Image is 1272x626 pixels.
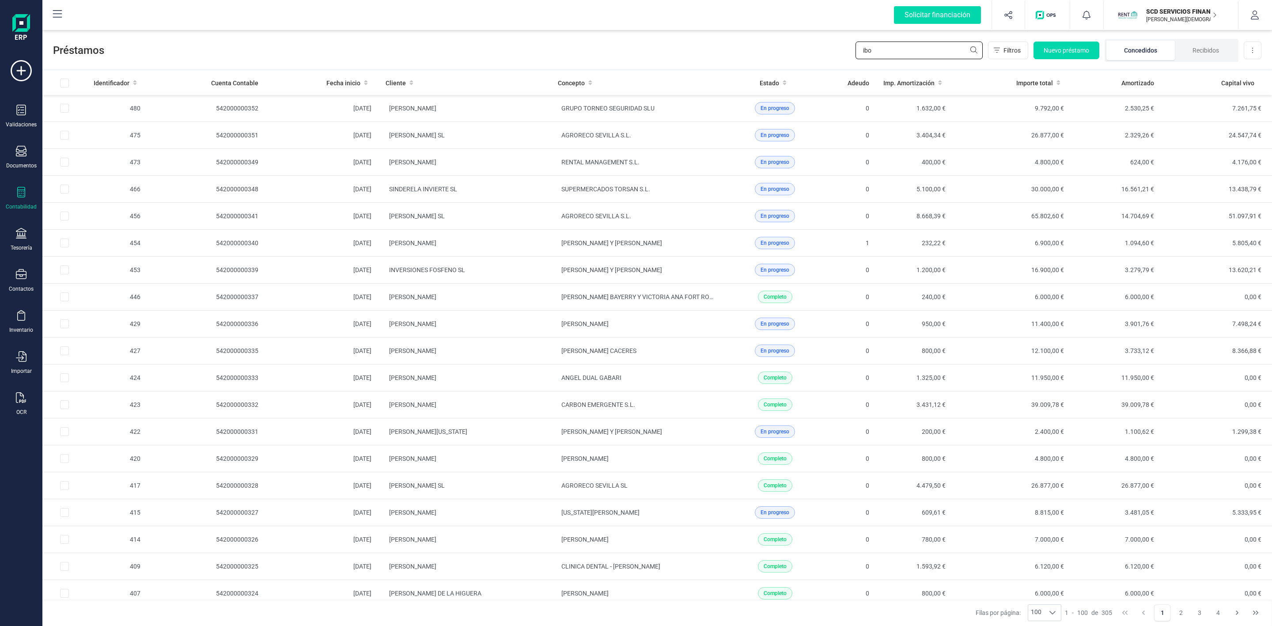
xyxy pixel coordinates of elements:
td: 800,00 € [876,445,953,472]
td: 16.900,00 € [953,257,1071,284]
td: 800,00 € [876,580,953,607]
div: Row Selected a75e2f7e-2d06-475e-9290-29e1b1c643ee [60,131,69,140]
li: Concedidos [1106,41,1175,60]
span: AGRORECO SEVILLA S.L. [561,212,631,220]
span: [PERSON_NAME] BAYERRY Y VICTORIA ANA FORT RODRIGUEZ [561,293,734,300]
td: 26.877,00 € [1071,472,1161,499]
td: 0 [827,311,876,338]
span: [PERSON_NAME] [389,105,436,112]
td: 24.547,74 € [1161,122,1272,149]
li: Recibidos [1175,41,1237,60]
td: [DATE] [265,284,379,311]
td: 0 [827,338,876,364]
td: 0,00 € [1161,553,1272,580]
span: [PERSON_NAME] [561,590,609,597]
span: En progreso [761,158,789,166]
td: 420 [87,445,148,472]
td: 415 [87,499,148,526]
div: Filas por página: [976,604,1061,621]
div: Row Selected 1ffcc343-a5b1-41a1-a63a-d16213a6222a [60,535,69,544]
span: Cuenta Contable [211,79,258,87]
div: Row Selected 6599c967-764c-4549-b952-354944343c58 [60,239,69,247]
button: Previous Page [1135,604,1152,621]
div: Row Selected a347ed32-0d61-497d-848e-a593aa0d5e54 [60,400,69,409]
span: SINDERELA INVIERTE SL [389,186,457,193]
span: [US_STATE][PERSON_NAME] [561,509,640,516]
div: Row Selected 8d1bd426-015f-46ad-8563-2b6199680617 [60,481,69,490]
td: 780,00 € [876,526,953,553]
td: [DATE] [265,149,379,176]
span: INVERSIONES FOSFENO SL [389,266,465,273]
td: 4.176,00 € [1161,149,1272,176]
span: Completo [764,589,787,597]
td: 11.950,00 € [1071,364,1161,391]
td: 950,00 € [876,311,953,338]
span: Capital vivo [1221,79,1254,87]
td: 480 [87,95,148,122]
button: Page 1 [1154,604,1171,621]
td: [DATE] [265,311,379,338]
td: 542000000335 [148,338,265,364]
td: [DATE] [265,472,379,499]
span: [PERSON_NAME] SL [389,132,445,139]
span: En progreso [761,266,789,274]
span: CLINICA DENTAL - [PERSON_NAME] [561,563,660,570]
span: Amortizado [1121,79,1154,87]
span: CARBON EMERGENTE S.L. [561,401,635,408]
td: 6.000,00 € [1071,580,1161,607]
span: Completo [764,535,787,543]
td: 475 [87,122,148,149]
td: 4.800,00 € [953,149,1071,176]
div: - [1065,608,1112,617]
span: [PERSON_NAME] Y [PERSON_NAME] [561,428,662,435]
td: 400,00 € [876,149,953,176]
td: [DATE] [265,122,379,149]
span: En progreso [761,239,789,247]
td: 473 [87,149,148,176]
td: 414 [87,526,148,553]
td: 6.000,00 € [953,284,1071,311]
td: 1.632,00 € [876,95,953,122]
span: [PERSON_NAME] [389,293,436,300]
div: OCR [16,409,26,416]
td: 624,00 € [1071,149,1161,176]
td: 0 [827,203,876,230]
span: Completo [764,401,787,409]
div: Row Selected eb4466e1-dc0a-422a-bee6-ce31f718323d [60,373,69,382]
td: 11.950,00 € [953,364,1071,391]
td: 1 [827,230,876,257]
td: 424 [87,364,148,391]
button: Filtros [988,42,1028,59]
td: 11.400,00 € [953,311,1071,338]
button: SCSCD SERVICIOS FINANCIEROS SL[PERSON_NAME][DEMOGRAPHIC_DATA][DEMOGRAPHIC_DATA] [1114,1,1227,29]
span: [PERSON_NAME] [389,455,436,462]
span: GRUPO TORNEO SEGURIDAD SLU [561,105,655,112]
span: Importe total [1016,79,1053,87]
td: [DATE] [265,95,379,122]
div: Tesorería [11,244,32,251]
td: 7.261,75 € [1161,95,1272,122]
td: 0 [827,391,876,418]
td: 39.009,78 € [1071,391,1161,418]
td: 0 [827,149,876,176]
span: [PERSON_NAME] [561,320,609,327]
span: [PERSON_NAME] DE LA HIGUERA [389,590,481,597]
td: 542000000349 [148,149,265,176]
span: Filtros [1003,46,1021,55]
td: 13.438,79 € [1161,176,1272,203]
div: Contabilidad [6,203,37,210]
td: 3.733,12 € [1071,338,1161,364]
span: [PERSON_NAME][US_STATE] [389,428,467,435]
td: [DATE] [265,580,379,607]
td: 0 [827,122,876,149]
td: 7.498,24 € [1161,311,1272,338]
td: 542000000348 [148,176,265,203]
td: 5.100,00 € [876,176,953,203]
td: 6.900,00 € [953,230,1071,257]
td: 39.009,78 € [953,391,1071,418]
div: Documentos [6,162,37,169]
td: 0,00 € [1161,472,1272,499]
span: [PERSON_NAME] [389,401,436,408]
td: 0 [827,257,876,284]
td: 6.120,00 € [953,553,1071,580]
